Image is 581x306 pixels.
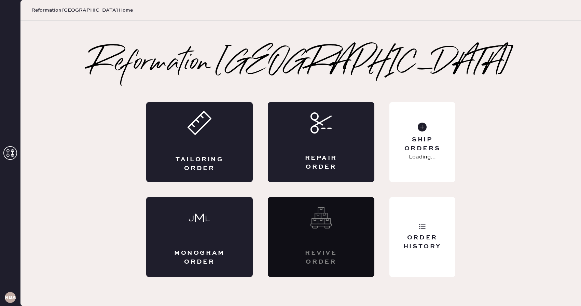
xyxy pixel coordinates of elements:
div: Repair Order [295,154,347,171]
p: Loading... [409,153,436,161]
div: Order History [395,234,450,251]
span: Reformation [GEOGRAPHIC_DATA] Home [31,7,133,14]
div: Monogram Order [174,249,225,266]
div: Tailoring Order [174,155,225,172]
h2: Reformation [GEOGRAPHIC_DATA] [89,50,512,78]
div: Interested? Contact us at care@hemster.co [268,197,374,277]
h3: RBA [5,295,16,300]
div: Ship Orders [395,136,450,153]
div: Revive order [295,249,347,266]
